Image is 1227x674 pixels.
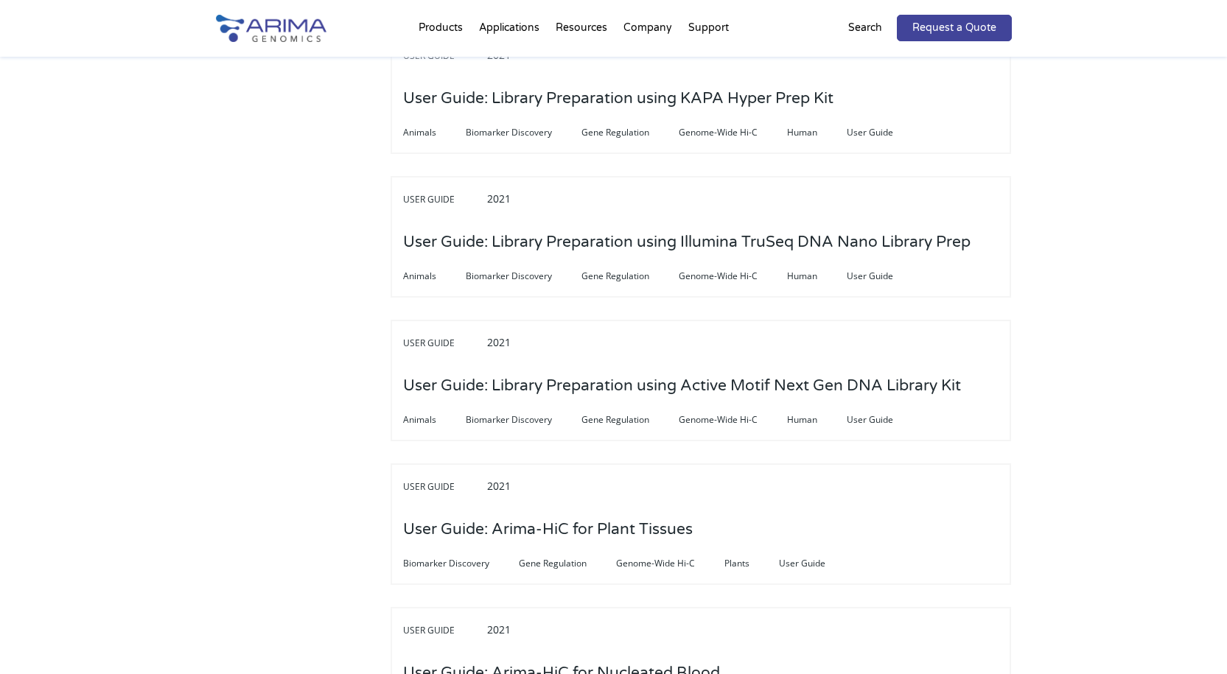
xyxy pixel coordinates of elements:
[487,335,511,349] span: 2021
[403,220,971,265] h3: User Guide: Library Preparation using Illumina TruSeq DNA Nano Library Prep
[403,622,484,639] span: User Guide
[487,479,511,493] span: 2021
[403,267,466,285] span: Animals
[403,522,693,538] a: User Guide: Arima-HiC for Plant Tissues
[403,411,466,429] span: Animals
[679,411,787,429] span: Genome-Wide Hi-C
[403,334,484,352] span: User Guide
[466,267,581,285] span: Biomarker Discovery
[519,555,616,572] span: Gene Regulation
[848,18,882,38] p: Search
[581,267,679,285] span: Gene Regulation
[487,192,511,206] span: 2021
[403,555,519,572] span: Biomarker Discovery
[847,267,923,285] span: User Guide
[403,234,971,250] a: User Guide: Library Preparation using Illumina TruSeq DNA Nano Library Prep
[679,124,787,141] span: Genome-Wide Hi-C
[616,555,724,572] span: Genome-Wide Hi-C
[403,124,466,141] span: Animals
[787,124,847,141] span: Human
[581,411,679,429] span: Gene Regulation
[466,411,581,429] span: Biomarker Discovery
[403,191,484,208] span: User Guide
[466,124,581,141] span: Biomarker Discovery
[724,555,779,572] span: Plants
[847,411,923,429] span: User Guide
[403,378,961,394] a: User Guide: Library Preparation using Active Motif Next Gen DNA Library Kit
[403,507,693,552] h3: User Guide: Arima-HiC for Plant Tissues
[787,267,847,285] span: Human
[216,15,326,42] img: Arima-Genomics-logo
[403,91,833,107] a: User Guide: Library Preparation using KAPA Hyper Prep Kit
[403,478,484,496] span: User Guide
[787,411,847,429] span: Human
[779,555,855,572] span: User Guide
[403,76,833,122] h3: User Guide: Library Preparation using KAPA Hyper Prep Kit
[897,15,1012,41] a: Request a Quote
[487,622,511,636] span: 2021
[487,48,511,62] span: 2021
[847,124,923,141] span: User Guide
[581,124,679,141] span: Gene Regulation
[403,363,961,409] h3: User Guide: Library Preparation using Active Motif Next Gen DNA Library Kit
[679,267,787,285] span: Genome-Wide Hi-C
